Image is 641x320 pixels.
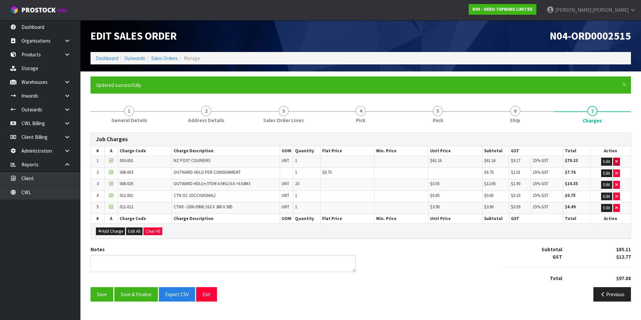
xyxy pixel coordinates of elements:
span: 4 [356,106,366,116]
small: WMS [57,7,67,14]
button: Edit [601,158,612,166]
button: Previous [593,287,631,302]
span: UNT [282,193,289,198]
span: Pick [356,117,365,124]
span: $3.90 [484,204,493,210]
span: UNT [282,158,289,163]
strong: $12.77 [616,254,631,260]
span: 1 [295,158,297,163]
th: Action [590,146,631,156]
span: 15% GST [533,204,548,210]
h3: Job Charges [96,136,626,143]
th: Action [590,214,631,223]
button: Save [91,287,113,302]
button: Edit [601,204,612,212]
td: 2 [91,167,104,179]
strong: $85.11 [616,246,631,253]
button: Edit [601,169,612,177]
th: GST [509,146,563,156]
span: 15% GST [533,169,548,175]
button: Save & Finalise [114,287,158,302]
button: Edit All [126,227,142,235]
th: Quantity [293,214,320,223]
span: $3.90 [430,204,440,210]
button: Exit [196,287,217,302]
span: × [622,80,626,89]
strong: N04 - NERO TAPWARE LIMITED [472,6,533,12]
span: Ship [510,117,520,124]
button: Edit [601,181,612,189]
strong: $14.55 [565,181,578,186]
strong: GST [552,254,562,260]
span: CTN OC (OCCASIONAL) [174,193,216,198]
strong: $97.88 [616,275,631,281]
a: N04 - NERO TAPWARE LIMITED [469,4,536,15]
th: UOM [280,214,293,223]
span: [PERSON_NAME] [592,7,629,13]
span: $0.59 [511,204,520,210]
span: UNT [282,204,289,210]
span: Updated successfully [96,82,141,88]
td: 3 [91,179,104,191]
span: N04-ORD0002515 [550,29,631,43]
th: Flat Price [320,214,374,223]
span: 2 [201,106,211,116]
th: Flat Price [320,146,374,156]
span: 6 [510,106,520,116]
span: NZ POST COURIERS [174,158,210,163]
th: Quantity [293,146,320,156]
span: 1 [295,204,297,210]
strong: Subtotal [541,246,562,253]
span: Pack [433,117,443,124]
span: Sales Order Lines [263,117,304,124]
strong: Total [550,275,562,281]
span: $6.75 [484,169,493,175]
span: $9.17 [511,158,520,163]
strong: $70.33 [565,158,578,163]
th: Charge Code [118,214,172,223]
span: 7 [587,106,597,116]
span: $0.55 [430,181,440,186]
span: $0.10 [511,193,520,198]
th: GST [509,214,563,223]
span: 1 [295,169,297,175]
th: Total [563,214,590,223]
span: CTN9 - (000-09NI) 510 X 380 X 585 [174,204,232,210]
th: A [104,146,118,156]
span: UNT [282,181,289,186]
span: $61.16 [430,158,442,163]
span: $6.75 [322,169,332,175]
span: 003-001 [120,158,133,163]
span: Charges [91,127,631,307]
img: cube-alt.png [10,6,18,14]
th: Min. Price [374,146,428,156]
span: ProStock [21,6,56,14]
span: 5 [433,106,443,116]
span: $0.65 [430,193,440,198]
th: # [91,214,104,223]
th: Min. Price [374,214,428,223]
a: Dashboard [96,55,118,61]
th: A [104,214,118,223]
label: Notes [91,246,105,253]
span: 15% GST [533,181,548,186]
button: Edit [601,193,612,201]
th: UOM [280,146,293,156]
th: Unit Price [428,146,482,156]
button: Clear All [143,227,162,235]
span: Charges [583,117,602,124]
span: $61.16 [484,158,496,163]
span: 23 [295,181,299,186]
td: 4 [91,191,104,202]
span: 011-012 [120,204,133,210]
span: 008-025 [120,181,133,186]
span: Edit Sales Order [91,29,177,43]
th: Subtotal [482,146,509,156]
a: Sales Orders [151,55,178,61]
strong: $4.49 [565,204,576,210]
span: 15% GST [533,158,548,163]
th: Charge Description [172,214,280,223]
span: 011-001 [120,193,133,198]
span: OUTWARD HDLG+/ITEM 0-5KG/0.0 >0.03M3 [174,181,250,186]
span: 1 [124,106,134,116]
